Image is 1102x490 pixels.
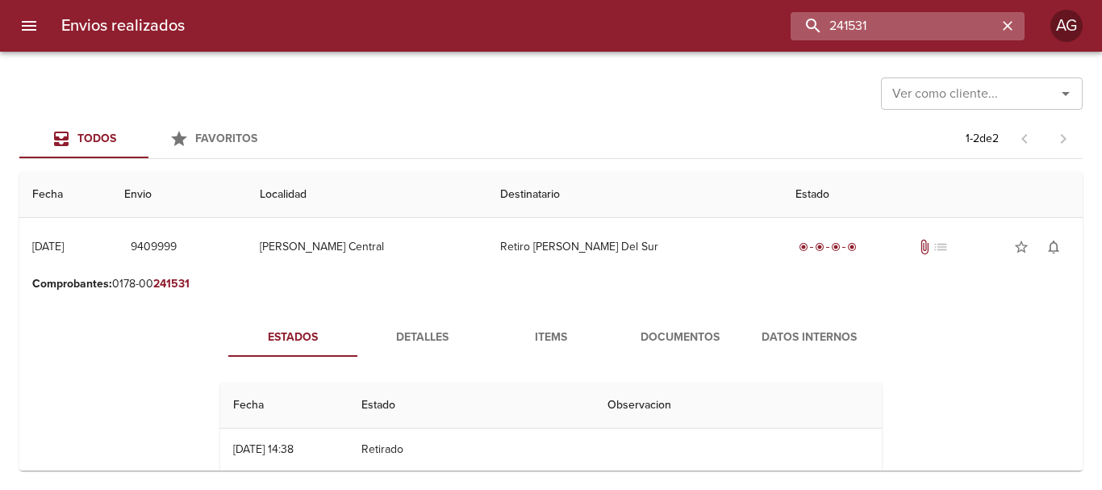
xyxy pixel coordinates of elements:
[367,328,477,348] span: Detalles
[1037,231,1070,263] button: Activar notificaciones
[1005,130,1044,146] span: Pagina anterior
[131,237,177,258] span: 9409999
[966,131,999,147] p: 1 - 2 de 2
[195,132,257,145] span: Favoritos
[595,383,882,429] th: Observacion
[19,172,111,218] th: Fecha
[77,132,116,145] span: Todos
[247,218,487,276] td: [PERSON_NAME] Central
[625,328,735,348] span: Documentos
[19,119,278,158] div: Tabs Envios
[487,218,783,276] td: Retiro [PERSON_NAME] Del Sur
[32,240,64,253] div: [DATE]
[916,239,933,255] span: Tiene documentos adjuntos
[791,12,997,40] input: buscar
[754,328,864,348] span: Datos Internos
[32,276,1070,292] p: 0178-00
[61,13,185,39] h6: Envios realizados
[795,239,860,255] div: Entregado
[1050,10,1083,42] div: Abrir información de usuario
[496,328,606,348] span: Items
[847,242,857,252] span: radio_button_checked
[1050,10,1083,42] div: AG
[815,242,824,252] span: radio_button_checked
[228,318,874,357] div: Tabs detalle de guia
[783,172,1083,218] th: Estado
[1013,239,1029,255] span: star_border
[349,383,595,429] th: Estado
[111,172,247,218] th: Envio
[124,232,183,262] button: 9409999
[238,328,348,348] span: Estados
[32,277,112,291] b: Comprobantes :
[831,242,841,252] span: radio_button_checked
[153,277,190,291] em: 241531
[247,172,487,218] th: Localidad
[10,6,48,45] button: menu
[487,172,783,218] th: Destinatario
[349,429,595,471] td: Retirado
[233,442,294,456] div: [DATE] 14:38
[1005,231,1037,263] button: Agregar a favoritos
[1044,119,1083,158] span: Pagina siguiente
[933,239,949,255] span: No tiene pedido asociado
[799,242,808,252] span: radio_button_checked
[1046,239,1062,255] span: notifications_none
[1054,82,1077,105] button: Abrir
[220,383,349,429] th: Fecha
